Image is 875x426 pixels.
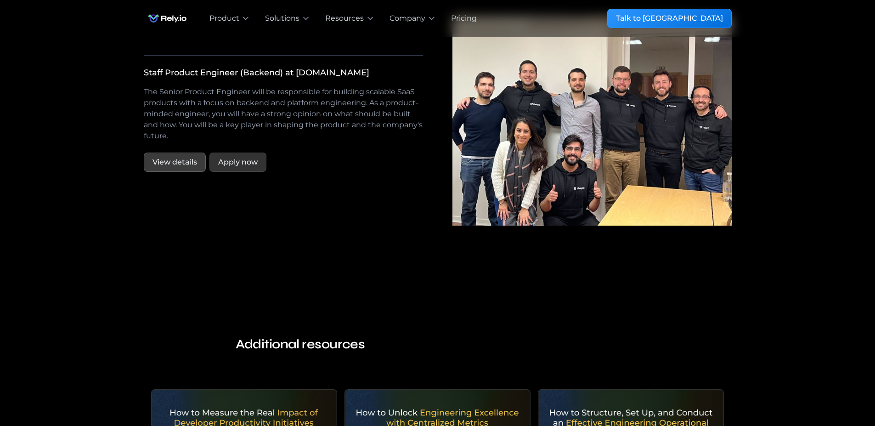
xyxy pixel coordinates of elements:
div: Solutions [265,13,299,24]
a: Pricing [451,13,477,24]
iframe: Chatbot [814,365,862,413]
a: View details [144,153,206,172]
a: home [144,9,191,28]
div: Talk to [GEOGRAPHIC_DATA] [616,13,723,24]
p: The Senior Product Engineer will be responsible for building scalable SaaS products with a focus ... [144,86,423,142]
a: Apply now [209,153,266,172]
div: Company [390,13,425,24]
a: Talk to [GEOGRAPHIC_DATA] [607,9,732,28]
div: Resources [325,13,364,24]
h4: Additional resources [236,336,640,352]
img: Rely.io logo [144,9,191,28]
div: Staff Product Engineer (Backend) at [DOMAIN_NAME] [144,67,369,79]
div: Apply now [218,157,258,168]
div: Product [209,13,239,24]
